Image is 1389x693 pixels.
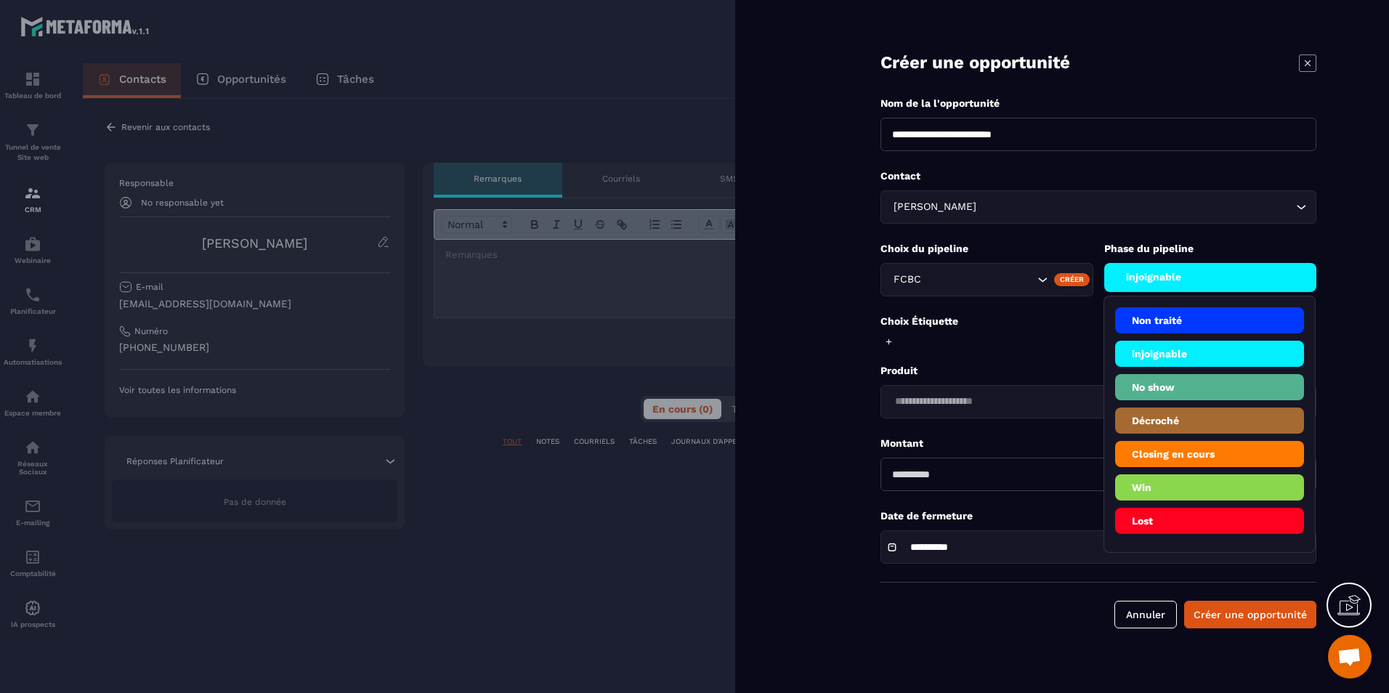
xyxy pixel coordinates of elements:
span: FCBC [890,272,941,288]
p: Créer une opportunité [880,51,1070,75]
p: Montant [880,437,1316,450]
button: Annuler [1114,601,1177,628]
div: Search for option [880,385,1316,418]
input: Search for option [941,272,1034,288]
div: Search for option [880,190,1316,224]
input: Search for option [890,394,1292,410]
p: Choix Étiquette [880,315,1316,328]
p: Choix du pipeline [880,242,1093,256]
p: Date de fermeture [880,509,1316,523]
p: Contact [880,169,1316,183]
span: [PERSON_NAME] [890,199,979,215]
p: Phase du pipeline [1104,242,1317,256]
p: Nom de la l'opportunité [880,97,1316,110]
p: Produit [880,364,1316,378]
div: Créer [1054,273,1090,286]
button: Créer une opportunité [1184,601,1316,628]
div: Search for option [880,263,1093,296]
div: Ouvrir le chat [1328,635,1372,678]
input: Search for option [979,199,1292,215]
